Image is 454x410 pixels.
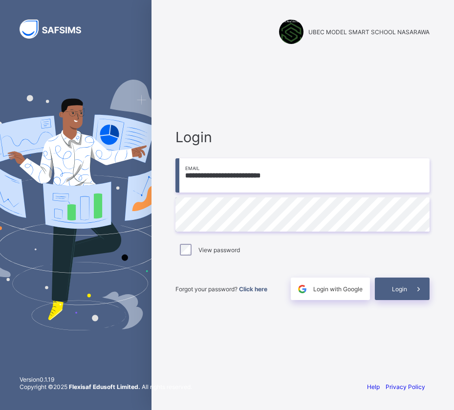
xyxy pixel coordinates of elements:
span: Login [392,285,407,293]
label: View password [198,246,240,254]
span: Forgot your password? [175,285,267,293]
span: Version 0.1.19 [20,376,192,383]
img: SAFSIMS Logo [20,20,93,39]
a: Click here [239,285,267,293]
span: Login with Google [313,285,363,293]
a: Privacy Policy [386,383,425,390]
img: google.396cfc9801f0270233282035f929180a.svg [297,283,308,295]
strong: Flexisaf Edusoft Limited. [69,383,140,390]
span: Login [175,129,430,146]
span: Copyright © 2025 All rights reserved. [20,383,192,390]
a: Help [367,383,380,390]
span: UBEC MODEL SMART SCHOOL NASARAWA [308,28,430,36]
